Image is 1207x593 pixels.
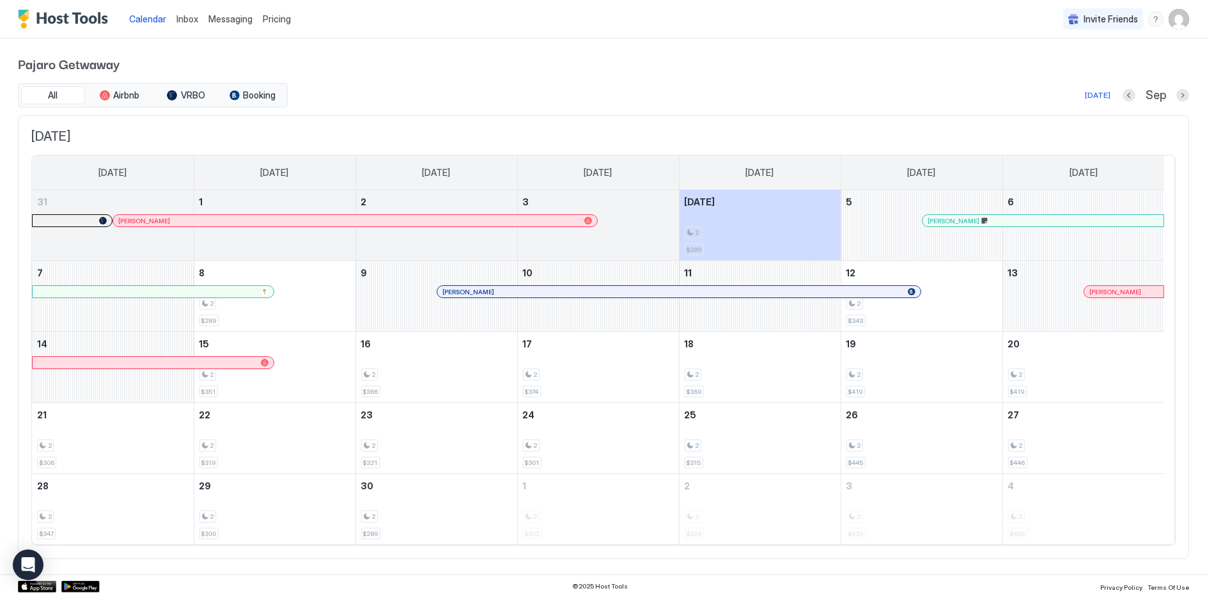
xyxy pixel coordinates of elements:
[98,167,127,178] span: [DATE]
[517,190,679,261] td: September 3, 2025
[361,338,371,349] span: 16
[356,332,517,356] a: September 16, 2025
[1123,89,1135,102] button: Previous month
[372,512,376,521] span: 2
[118,217,170,225] span: [PERSON_NAME]
[746,167,774,178] span: [DATE]
[361,196,367,207] span: 2
[572,155,625,190] a: Wednesday
[1100,580,1142,593] a: Privacy Policy
[1100,583,1142,591] span: Privacy Policy
[263,13,291,25] span: Pricing
[442,288,915,296] div: [PERSON_NAME]
[696,370,699,379] span: 2
[525,459,540,467] span: $301
[1085,90,1110,101] div: [DATE]
[1148,580,1189,593] a: Terms Of Use
[410,155,463,190] a: Tuesday
[1002,474,1164,545] td: October 4, 2025
[1008,409,1020,420] span: 27
[361,409,373,420] span: 23
[21,86,85,104] button: All
[48,441,52,450] span: 2
[194,261,355,332] td: September 8, 2025
[680,190,841,214] a: September 4, 2025
[518,190,679,214] a: September 3, 2025
[199,480,212,491] span: 29
[88,86,152,104] button: Airbnb
[1057,155,1110,190] a: Saturday
[1019,370,1023,379] span: 2
[679,332,841,403] td: September 18, 2025
[248,155,302,190] a: Monday
[194,403,355,474] td: September 22, 2025
[523,409,535,420] span: 24
[1002,261,1164,332] td: September 13, 2025
[18,83,288,107] div: tab-group
[18,10,114,29] a: Host Tools Logo
[423,167,451,178] span: [DATE]
[176,12,198,26] a: Inbox
[517,261,679,332] td: September 10, 2025
[37,480,49,491] span: 28
[201,317,217,325] span: $289
[1010,459,1025,467] span: $446
[210,299,214,308] span: 2
[685,409,697,420] span: 25
[194,332,355,356] a: September 15, 2025
[194,190,355,214] a: September 1, 2025
[32,261,194,332] td: September 7, 2025
[181,90,205,101] span: VRBO
[680,474,841,498] a: October 2, 2025
[518,261,679,285] a: September 10, 2025
[13,550,43,580] div: Open Intercom Messenger
[841,403,1002,474] td: September 26, 2025
[523,267,533,278] span: 10
[372,441,376,450] span: 2
[680,403,841,427] a: September 25, 2025
[199,338,210,349] span: 15
[1003,261,1165,285] a: September 13, 2025
[687,388,702,396] span: $369
[1003,190,1165,214] a: September 6, 2025
[685,480,690,491] span: 2
[687,459,701,467] span: $315
[37,196,47,207] span: 31
[841,190,1002,214] a: September 5, 2025
[37,267,43,278] span: 7
[1002,332,1164,403] td: September 20, 2025
[1002,403,1164,474] td: September 27, 2025
[1070,167,1098,178] span: [DATE]
[1003,332,1165,356] a: September 20, 2025
[86,155,139,190] a: Sunday
[355,332,517,403] td: September 16, 2025
[895,155,949,190] a: Friday
[846,409,859,420] span: 26
[1089,288,1158,296] div: [PERSON_NAME]
[208,12,253,26] a: Messaging
[18,54,1189,73] span: Pajaro Getwaway
[679,403,841,474] td: September 25, 2025
[518,403,679,427] a: September 24, 2025
[194,190,355,261] td: September 1, 2025
[841,332,1002,403] td: September 19, 2025
[841,332,1002,356] a: September 19, 2025
[680,261,841,285] a: September 11, 2025
[679,261,841,332] td: September 11, 2025
[356,403,517,427] a: September 23, 2025
[194,474,355,498] a: September 29, 2025
[114,90,140,101] span: Airbnb
[199,409,211,420] span: 22
[517,403,679,474] td: September 24, 2025
[1003,403,1165,427] a: September 27, 2025
[244,90,276,101] span: Booking
[517,474,679,545] td: October 1, 2025
[194,332,355,403] td: September 15, 2025
[841,474,1002,498] a: October 3, 2025
[679,190,841,261] td: September 4, 2025
[49,90,58,101] span: All
[846,267,856,278] span: 12
[523,480,527,491] span: 1
[221,86,284,104] button: Booking
[841,190,1002,261] td: September 5, 2025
